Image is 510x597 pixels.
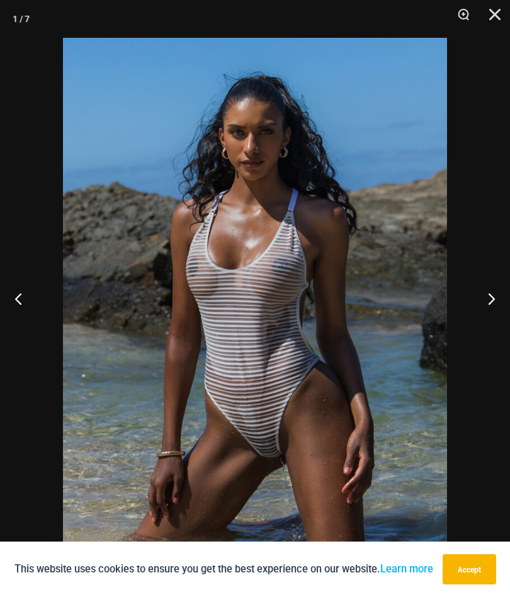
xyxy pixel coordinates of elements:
div: 1 / 7 [13,9,30,28]
a: Learn more [380,563,433,575]
p: This website uses cookies to ensure you get the best experience on our website. [14,560,433,577]
button: Accept [443,554,496,584]
button: Next [463,267,510,330]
